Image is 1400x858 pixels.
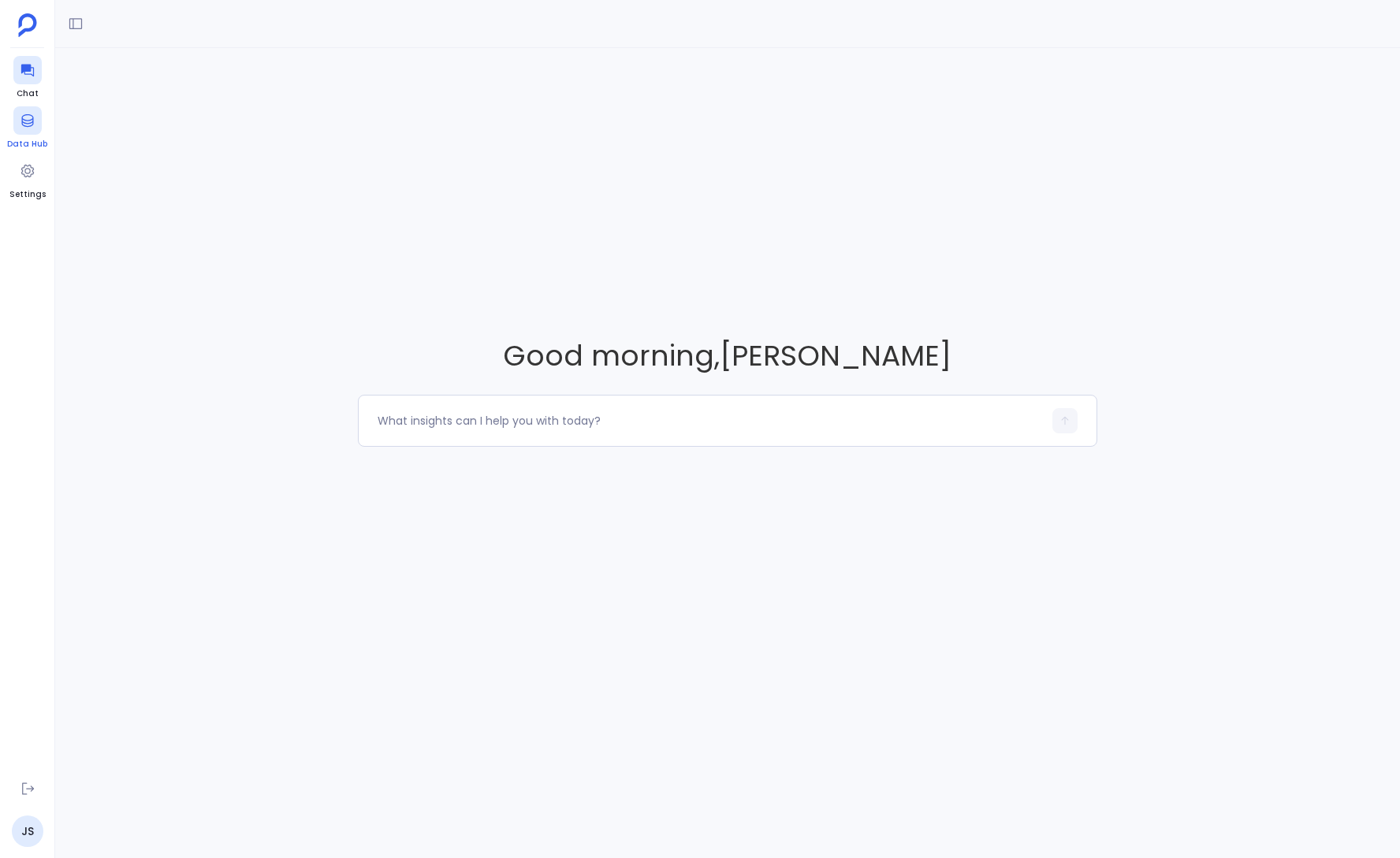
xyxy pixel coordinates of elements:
[13,87,42,100] span: Chat
[12,815,43,847] a: JS
[7,106,47,150] a: Data Hub
[7,138,47,150] span: Data Hub
[13,56,42,100] a: Chat
[18,13,37,37] img: petavue logo
[358,336,1097,376] span: Good morning , [PERSON_NAME]
[9,188,46,201] span: Settings
[9,157,46,201] a: Settings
